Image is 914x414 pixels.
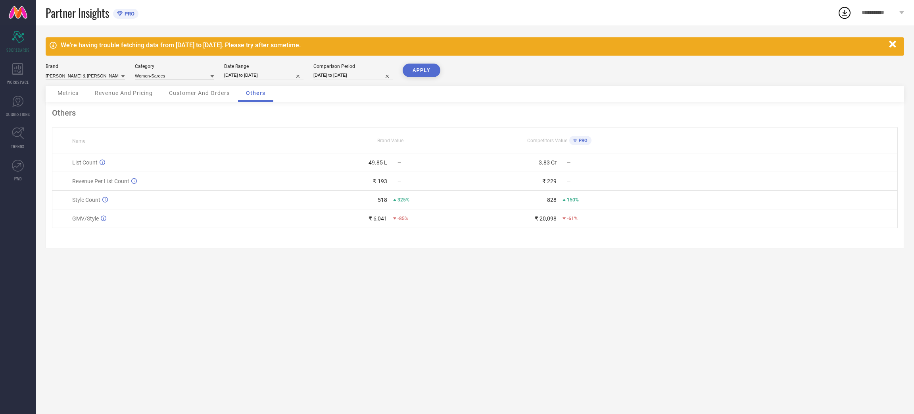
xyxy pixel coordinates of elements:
[567,178,570,184] span: —
[169,90,230,96] span: Customer And Orders
[6,47,30,53] span: SCORECARDS
[403,64,440,77] button: APPLY
[567,216,578,221] span: -61%
[369,215,387,222] div: ₹ 6,041
[135,64,214,69] div: Category
[52,108,898,118] div: Others
[373,178,387,184] div: ₹ 193
[72,138,85,144] span: Name
[7,79,29,85] span: WORKSPACE
[567,160,570,165] span: —
[837,6,852,20] div: Open download list
[539,159,557,166] div: 3.83 Cr
[567,197,579,203] span: 150%
[6,111,30,117] span: SUGGESTIONS
[397,160,401,165] span: —
[46,64,125,69] div: Brand
[313,64,393,69] div: Comparison Period
[397,216,408,221] span: -85%
[58,90,79,96] span: Metrics
[397,178,401,184] span: —
[72,197,100,203] span: Style Count
[377,138,403,143] span: Brand Value
[95,90,153,96] span: Revenue And Pricing
[397,197,409,203] span: 325%
[527,138,567,143] span: Competitors Value
[123,11,134,17] span: PRO
[46,5,109,21] span: Partner Insights
[61,41,885,49] div: We're having trouble fetching data from [DATE] to [DATE]. Please try after sometime.
[11,143,25,149] span: TRENDS
[535,215,557,222] div: ₹ 20,098
[378,197,387,203] div: 518
[72,159,98,166] span: List Count
[313,71,393,79] input: Select comparison period
[246,90,265,96] span: Others
[542,178,557,184] div: ₹ 229
[577,138,588,143] span: PRO
[369,159,387,166] div: 49.85 L
[224,64,303,69] div: Date Range
[224,71,303,79] input: Select date range
[547,197,557,203] div: 828
[72,215,99,222] span: GMV/Style
[72,178,129,184] span: Revenue Per List Count
[14,176,22,182] span: FWD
